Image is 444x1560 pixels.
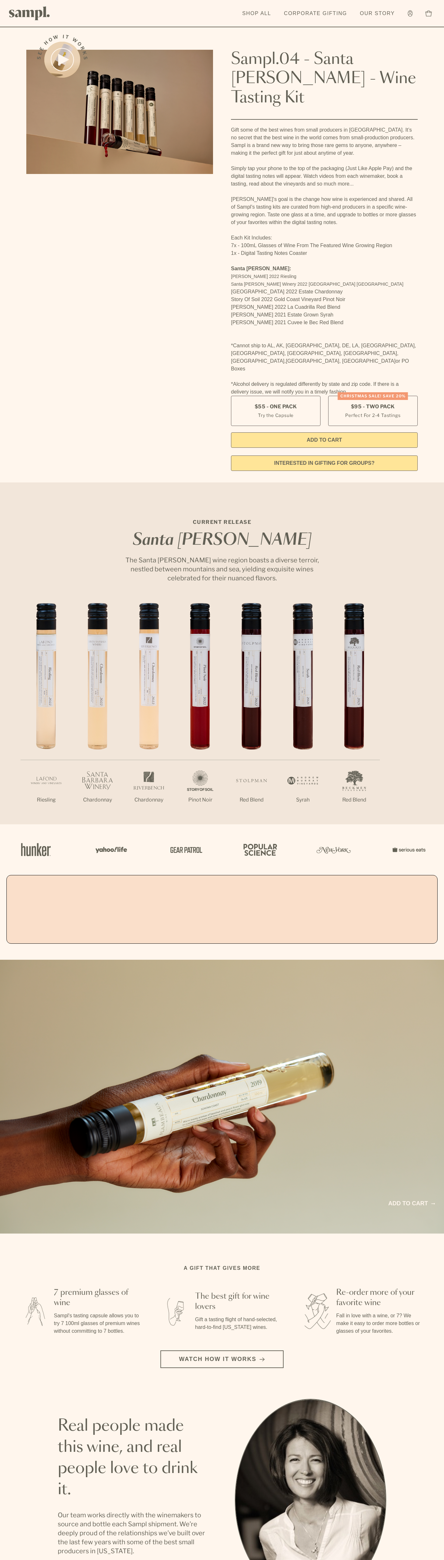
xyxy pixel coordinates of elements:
img: Sampl logo [9,6,50,20]
p: Red Blend [226,796,277,804]
p: Pinot Noir [175,796,226,804]
img: Artboard_7_5b34974b-f019-449e-91fb-745f8d0877ee_x450.png [389,836,427,863]
h3: The best gift for wine lovers [195,1291,282,1312]
small: Perfect For 2-4 Tastings [345,412,400,419]
span: [GEOGRAPHIC_DATA], [GEOGRAPHIC_DATA] [286,358,396,364]
p: Fall in love with a wine, or 7? We make it easy to order more bottles or glasses of your favorites. [336,1312,423,1335]
p: Our team works directly with the winemakers to source and bottle each Sampl shipment. We’re deepl... [58,1511,209,1556]
span: , [285,358,286,364]
div: Christmas SALE! Save 20% [338,392,408,400]
img: Artboard_3_0b291449-6e8c-4d07-b2c2-3f3601a19cd1_x450.png [314,836,353,863]
strong: Santa [PERSON_NAME]: [231,266,291,271]
span: $95 - Two Pack [351,403,395,410]
p: CURRENT RELEASE [119,518,325,526]
p: Sampl's tasting capsule allows you to try 7 100ml glasses of premium wines without committing to ... [54,1312,141,1335]
a: Our Story [357,6,398,21]
img: Sampl.04 - Santa Barbara - Wine Tasting Kit [26,50,213,174]
button: See how it works [44,42,80,78]
h3: 7 premium glasses of wine [54,1287,141,1308]
li: [PERSON_NAME] 2021 Estate Grown Syrah [231,311,418,319]
button: Add to Cart [231,432,418,448]
h3: Re-order more of your favorite wine [336,1287,423,1308]
p: Syrah [277,796,329,804]
a: interested in gifting for groups? [231,455,418,471]
p: Riesling [21,796,72,804]
div: Gift some of the best wines from small producers in [GEOGRAPHIC_DATA]. It’s no secret that the be... [231,126,418,396]
em: Santa [PERSON_NAME] [132,533,312,548]
img: Artboard_6_04f9a106-072f-468a-bdd7-f11783b05722_x450.png [91,836,130,863]
a: Add to cart [388,1199,435,1208]
li: [GEOGRAPHIC_DATA] 2022 Estate Chardonnay [231,288,418,296]
h1: Sampl.04 - Santa [PERSON_NAME] - Wine Tasting Kit [231,50,418,108]
a: Corporate Gifting [281,6,350,21]
p: Red Blend [329,796,380,804]
p: Chardonnay [72,796,123,804]
li: [PERSON_NAME] 2021 Cuvee le Bec Red Blend [231,319,418,326]
span: [PERSON_NAME] 2022 Riesling [231,274,296,279]
span: Santa [PERSON_NAME] Winery 2022 [GEOGRAPHIC_DATA] [GEOGRAPHIC_DATA] [231,282,403,287]
small: Try the Capsule [258,412,294,419]
p: Chardonnay [123,796,175,804]
img: Artboard_4_28b4d326-c26e-48f9-9c80-911f17d6414e_x450.png [240,836,278,863]
p: The Santa [PERSON_NAME] wine region boasts a diverse terroir, nestled between mountains and sea, ... [119,556,325,583]
li: Story Of Soil 2022 Gold Coast Vineyard Pinot Noir [231,296,418,303]
span: $55 - One Pack [255,403,297,410]
img: Artboard_1_c8cd28af-0030-4af1-819c-248e302c7f06_x450.png [17,836,55,863]
button: Watch how it works [160,1350,284,1368]
p: Gift a tasting flight of hand-selected, hard-to-find [US_STATE] wines. [195,1316,282,1331]
img: Artboard_5_7fdae55a-36fd-43f7-8bfd-f74a06a2878e_x450.png [166,836,204,863]
li: [PERSON_NAME] 2022 La Cuadrilla Red Blend [231,303,418,311]
h2: A gift that gives more [184,1264,260,1272]
h2: Real people made this wine, and real people love to drink it. [58,1416,209,1500]
a: Shop All [239,6,274,21]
